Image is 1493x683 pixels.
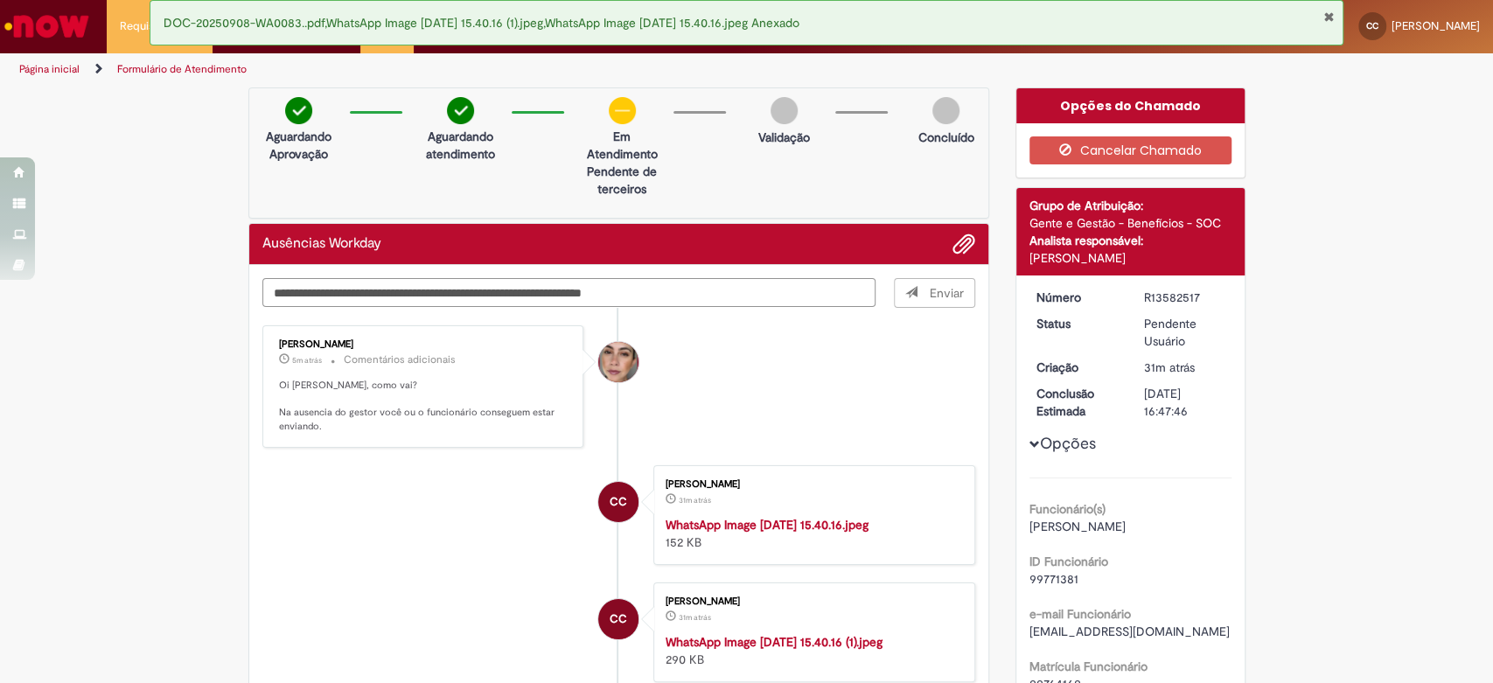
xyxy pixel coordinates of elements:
[771,97,798,124] img: img-circle-grey.png
[1029,214,1231,232] div: Gente e Gestão - Benefícios - SOC
[666,517,869,533] a: WhatsApp Image [DATE] 15.40.16.jpeg
[598,599,638,639] div: Caroline Alves Costa
[1029,571,1078,587] span: 99771381
[1023,315,1131,332] dt: Status
[418,128,503,163] p: Aguardando atendimento
[256,128,341,163] p: Aguardando Aprovação
[279,379,570,434] p: Oi [PERSON_NAME], como vai? Na ausencia do gestor você ou o funcionário conseguem estar enviando.
[1016,88,1245,123] div: Opções do Chamado
[1392,18,1480,33] span: [PERSON_NAME]
[1029,249,1231,267] div: [PERSON_NAME]
[292,355,322,366] time: 30/09/2025 16:13:31
[666,516,957,551] div: 152 KB
[13,53,982,86] ul: Trilhas de página
[1144,359,1225,376] div: 30/09/2025 15:47:42
[917,129,973,146] p: Concluído
[679,612,711,623] span: 31m atrás
[1023,359,1131,376] dt: Criação
[1029,197,1231,214] div: Grupo de Atribuição:
[1029,624,1230,639] span: [EMAIL_ADDRESS][DOMAIN_NAME]
[1144,289,1225,306] div: R13582517
[580,128,665,163] p: Em Atendimento
[1029,519,1126,534] span: [PERSON_NAME]
[1029,136,1231,164] button: Cancelar Chamado
[598,482,638,522] div: Caroline Alves Costa
[932,97,959,124] img: img-circle-grey.png
[598,342,638,382] div: Ariane Ruiz Amorim
[679,612,711,623] time: 30/09/2025 15:47:29
[1144,359,1195,375] time: 30/09/2025 15:47:42
[19,62,80,76] a: Página inicial
[666,634,883,650] a: WhatsApp Image [DATE] 15.40.16 (1).jpeg
[120,17,181,35] span: Requisições
[447,97,474,124] img: check-circle-green.png
[1144,385,1225,420] div: [DATE] 16:47:46
[1144,359,1195,375] span: 31m atrás
[1029,606,1131,622] b: e-mail Funcionário
[117,62,247,76] a: Formulário de Atendimento
[1322,10,1334,24] button: Fechar Notificação
[666,596,957,607] div: [PERSON_NAME]
[610,598,627,640] span: CC
[679,495,711,505] span: 31m atrás
[609,97,636,124] img: circle-minus.png
[344,352,456,367] small: Comentários adicionais
[262,236,381,252] h2: Ausências Workday Histórico de tíquete
[1144,315,1225,350] div: Pendente Usuário
[1023,289,1131,306] dt: Número
[1029,232,1231,249] div: Analista responsável:
[679,495,711,505] time: 30/09/2025 15:47:29
[262,278,876,308] textarea: Digite sua mensagem aqui...
[1023,385,1131,420] dt: Conclusão Estimada
[666,633,957,668] div: 290 KB
[1029,554,1108,569] b: ID Funcionário
[666,479,957,490] div: [PERSON_NAME]
[580,163,665,198] p: Pendente de terceiros
[279,339,570,350] div: [PERSON_NAME]
[164,15,799,31] span: DOC-20250908-WA0083..pdf,WhatsApp Image [DATE] 15.40.16 (1).jpeg,WhatsApp Image [DATE] 15.40.16.j...
[292,355,322,366] span: 5m atrás
[610,481,627,523] span: CC
[1029,659,1148,674] b: Matrícula Funcionário
[285,97,312,124] img: check-circle-green.png
[952,233,975,255] button: Adicionar anexos
[1029,501,1106,517] b: Funcionário(s)
[1366,20,1378,31] span: CC
[758,129,810,146] p: Validação
[2,9,92,44] img: ServiceNow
